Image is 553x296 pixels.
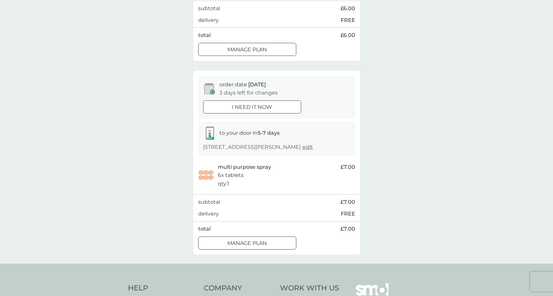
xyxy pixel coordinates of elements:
h4: Work With Us [280,283,339,293]
p: multi purpose spray [218,163,271,171]
span: [DATE] [248,81,266,88]
p: delivery [198,16,219,25]
button: Manage plan [198,236,296,250]
p: total [198,225,211,233]
p: FREE [341,210,355,218]
p: total [198,31,211,40]
span: £7.00 [340,225,355,233]
span: £7.00 [340,163,355,171]
p: FREE [341,16,355,25]
p: subtotal [198,4,220,13]
span: £6.00 [340,4,355,13]
p: subtotal [198,198,220,206]
p: i need it now [232,103,272,112]
strong: 5-7 days [258,130,280,136]
span: £7.00 [340,198,355,206]
p: Manage plan [227,239,267,248]
a: edit [302,144,313,150]
p: 6x tablets [218,171,244,180]
p: delivery [198,210,219,218]
button: i need it now [203,100,301,113]
p: qty : 1 [218,180,229,188]
span: £6.00 [340,31,355,40]
p: [STREET_ADDRESS][PERSON_NAME] [203,143,313,151]
h4: Company [204,283,273,293]
span: to your door in [219,130,280,136]
h4: Help [128,283,198,293]
p: 3 days left for changes [219,89,278,97]
p: order date [219,80,266,89]
button: Manage plan [198,43,296,56]
p: Manage plan [227,45,267,54]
